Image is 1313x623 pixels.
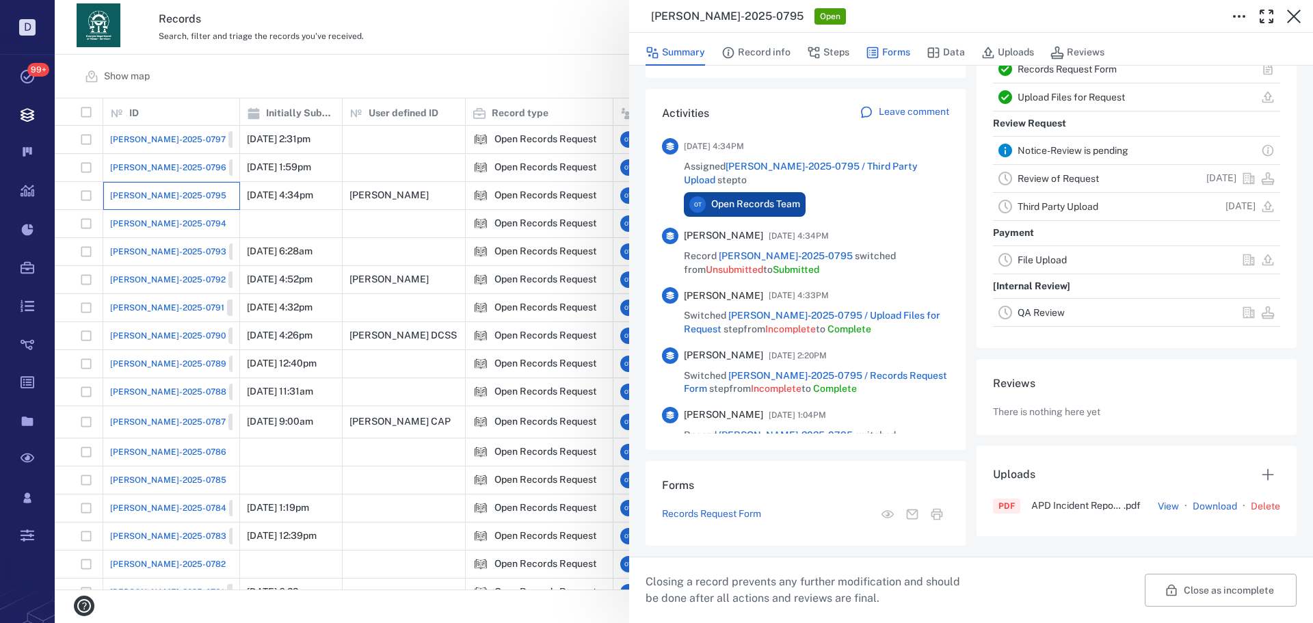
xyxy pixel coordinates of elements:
[1280,3,1308,30] button: Close
[684,309,949,336] span: Switched step from to
[684,289,763,303] span: [PERSON_NAME]
[684,408,763,422] span: [PERSON_NAME]
[662,105,709,122] h6: Activities
[900,502,925,527] button: Mail form
[1225,3,1253,30] button: Toggle to Edit Boxes
[1050,40,1104,66] button: Reviews
[19,19,36,36] p: D
[1018,64,1117,75] a: Records Request Form
[769,407,826,423] span: [DATE] 1:04PM
[1182,498,1190,514] p: ·
[1018,145,1128,156] a: Notice-Review is pending
[721,40,791,66] button: Record info
[719,429,853,440] a: [PERSON_NAME]-2025-0795
[646,40,705,66] button: Summary
[993,221,1034,246] p: Payment
[860,105,949,122] a: Leave comment
[817,11,843,23] span: Open
[866,40,910,66] button: Forms
[689,196,706,213] div: O T
[684,160,949,187] span: Assigned step to
[993,406,1100,419] p: There is nothing here yet
[719,250,853,261] a: [PERSON_NAME]-2025-0795
[31,10,59,22] span: Help
[1031,501,1158,510] span: APD Incident Report Redacted (1)
[1018,254,1067,265] a: File Upload
[977,359,1297,447] div: ReviewsThere is nothing here yet
[993,375,1280,392] h6: Reviews
[751,383,801,394] span: Incomplete
[684,349,763,362] span: [PERSON_NAME]
[827,323,871,334] span: Complete
[769,228,829,244] span: [DATE] 4:34PM
[993,111,1066,136] p: Review Request
[684,229,763,243] span: [PERSON_NAME]
[879,105,949,119] p: Leave comment
[684,369,949,396] span: Switched step from to
[765,323,816,334] span: Incomplete
[813,383,857,394] span: Complete
[807,40,849,66] button: Steps
[1018,201,1098,212] a: Third Party Upload
[1018,92,1125,103] a: Upload Files for Request
[1158,500,1179,514] button: View
[1206,172,1236,185] p: [DATE]
[684,310,940,334] a: [PERSON_NAME]-2025-0795 / Upload Files for Request
[1018,307,1065,318] a: QA Review
[711,198,800,211] span: Open Records Team
[684,250,949,276] span: Record switched from to
[684,138,744,155] span: [DATE] 4:34PM
[1193,500,1237,514] a: Download
[927,40,965,66] button: Data
[706,264,763,275] span: Unsubmitted
[651,8,804,25] h3: [PERSON_NAME]-2025-0795
[1253,3,1280,30] button: Toggle Fullscreen
[646,461,966,557] div: FormsRecords Request FormView form in the stepMail formPrint form
[1145,574,1297,607] button: Close as incomplete
[977,446,1297,547] div: UploadsPDFAPD Incident Report Redacted (1).pdfView·Download·Delete
[1018,173,1099,184] a: Review of Request
[993,327,1067,352] p: Record Delivery
[646,89,966,461] div: ActivitiesLeave comment[DATE] 4:34PMAssigned[PERSON_NAME]-2025-0795 / Third Party Upload steptoOT...
[1124,501,1158,510] span: . pdf
[684,370,947,395] a: [PERSON_NAME]-2025-0795 / Records Request Form
[1240,498,1248,514] p: ·
[925,502,949,527] button: Print form
[769,347,827,364] span: [DATE] 2:20PM
[662,477,949,494] h6: Forms
[769,287,829,304] span: [DATE] 4:33PM
[981,40,1034,66] button: Uploads
[684,429,949,455] span: Record switched to
[1225,200,1256,213] p: [DATE]
[662,507,761,521] a: Records Request Form
[27,63,49,77] span: 99+
[998,500,1015,512] div: PDF
[875,502,900,527] button: View form in the step
[993,274,1070,299] p: [Internal Review]
[646,574,971,607] p: Closing a record prevents any further modification and should be done after all actions and revie...
[773,264,819,275] span: Submitted
[1251,500,1280,514] button: Delete
[684,161,918,185] a: [PERSON_NAME]-2025-0795 / Third Party Upload
[993,466,1035,483] h6: Uploads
